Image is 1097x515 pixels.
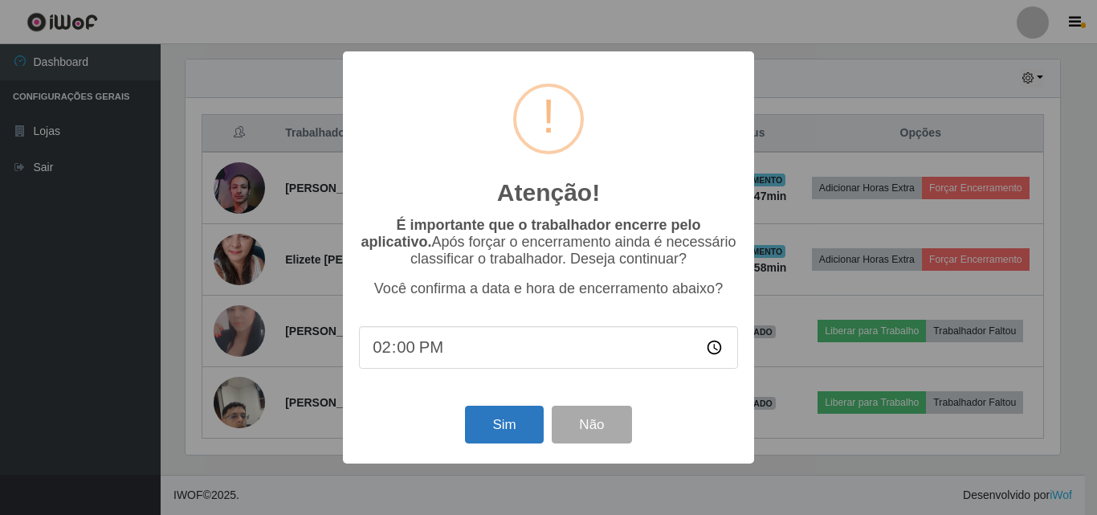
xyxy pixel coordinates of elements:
h2: Atenção! [497,178,600,207]
p: Você confirma a data e hora de encerramento abaixo? [359,280,738,297]
p: Após forçar o encerramento ainda é necessário classificar o trabalhador. Deseja continuar? [359,217,738,268]
button: Não [552,406,631,443]
button: Sim [465,406,543,443]
b: É importante que o trabalhador encerre pelo aplicativo. [361,217,700,250]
